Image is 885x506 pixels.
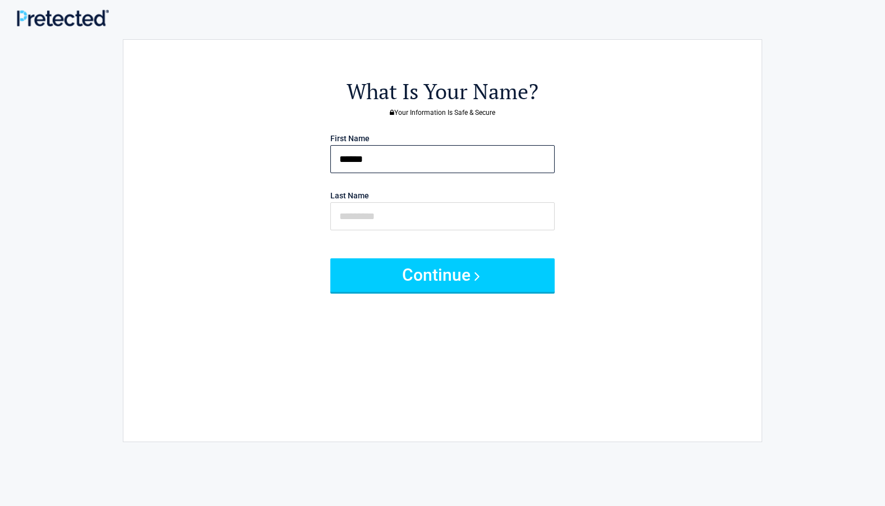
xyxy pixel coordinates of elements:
h3: Your Information Is Safe & Secure [185,109,700,116]
h2: What Is Your Name? [185,77,700,106]
label: First Name [330,134,370,142]
button: Continue [330,258,555,292]
img: Main Logo [17,10,109,26]
label: Last Name [330,192,369,199]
